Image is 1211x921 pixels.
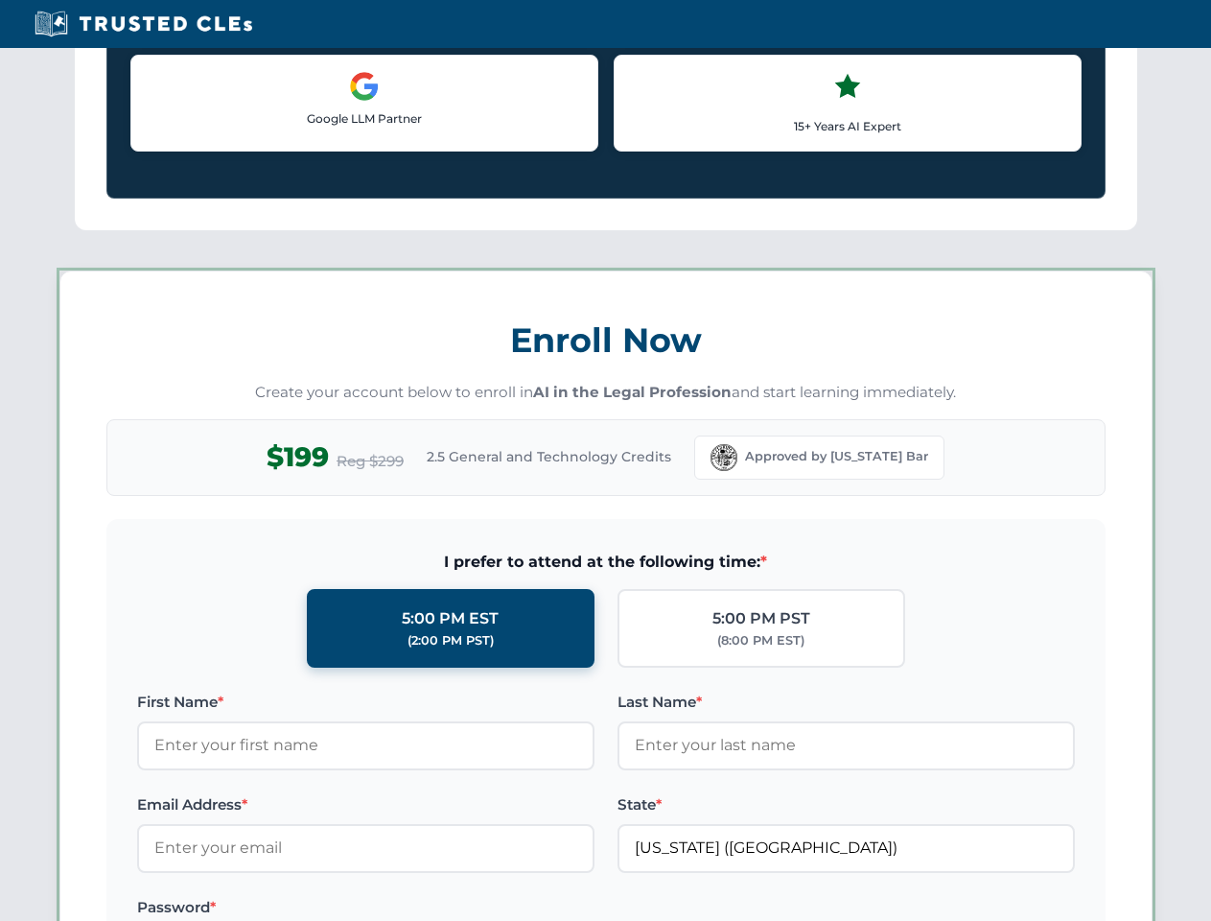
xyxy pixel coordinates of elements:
label: State [617,793,1075,816]
input: Enter your first name [137,721,594,769]
span: $199 [267,436,329,479]
div: (2:00 PM PST) [408,631,494,650]
p: 15+ Years AI Expert [630,117,1065,135]
label: Password [137,896,594,919]
input: Florida (FL) [617,824,1075,872]
p: Google LLM Partner [147,109,582,128]
div: 5:00 PM PST [712,606,810,631]
label: First Name [137,691,594,714]
span: Reg $299 [337,450,404,473]
span: Approved by [US_STATE] Bar [745,447,928,466]
img: Trusted CLEs [29,10,258,38]
input: Enter your last name [617,721,1075,769]
label: Email Address [137,793,594,816]
h3: Enroll Now [106,310,1106,370]
label: Last Name [617,691,1075,714]
span: 2.5 General and Technology Credits [427,446,671,467]
input: Enter your email [137,824,594,872]
img: Google [349,71,380,102]
span: I prefer to attend at the following time: [137,550,1075,575]
div: (8:00 PM EST) [717,631,804,650]
p: Create your account below to enroll in and start learning immediately. [106,382,1106,404]
img: Florida Bar [710,444,737,471]
strong: AI in the Legal Profession [533,383,732,401]
div: 5:00 PM EST [402,606,499,631]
